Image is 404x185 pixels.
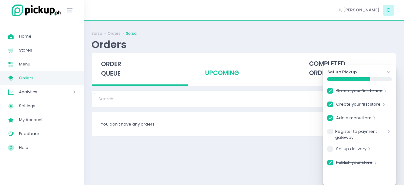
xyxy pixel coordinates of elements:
span: Help [19,144,76,152]
span: Stores [19,46,76,54]
span: order queue [101,60,121,78]
a: Sarsa [126,31,137,36]
div: Orders [92,38,127,51]
div: You don't have any orders. [92,112,396,136]
strong: Set up Pickup [327,69,357,75]
span: Feedback [19,130,76,138]
span: Analytics [19,88,55,96]
a: Add a menu item [336,115,371,123]
span: [PERSON_NAME] [343,7,380,13]
span: My Account [19,116,76,124]
span: Hi, [337,7,342,13]
a: Sarsa [92,31,102,36]
input: Search [94,93,363,105]
a: Publish your store [336,159,372,168]
img: logo [8,3,62,17]
span: Orders [19,74,76,82]
a: Register to payment gateway [335,128,386,141]
div: upcoming [196,53,292,84]
a: Orders [108,31,121,36]
div: completed orders [300,53,396,84]
a: Set up delivery [336,146,366,154]
span: Home [19,32,76,40]
span: Menu [19,60,76,68]
span: Settings [19,102,76,110]
span: C [383,5,394,16]
a: Create your first brand [336,88,383,96]
a: Create your first store [336,101,381,110]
